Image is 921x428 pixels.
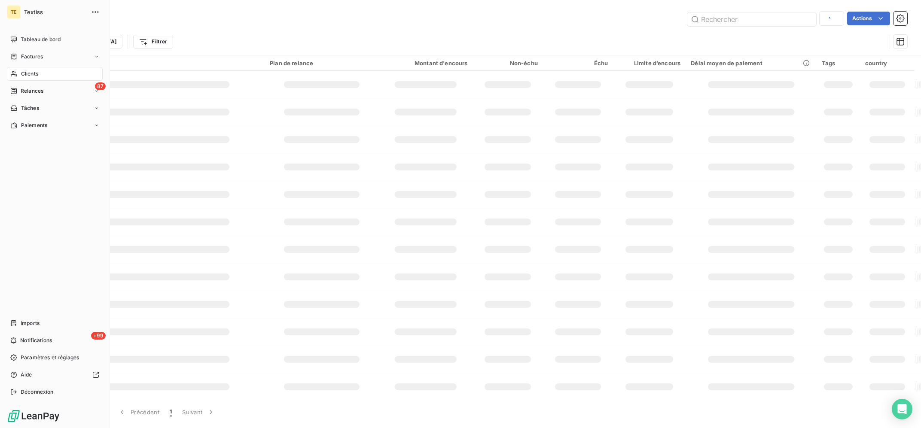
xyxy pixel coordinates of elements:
[113,403,165,421] button: Précédent
[21,104,39,112] span: Tâches
[384,60,468,67] div: Montant d'encours
[865,60,909,67] div: country
[177,403,220,421] button: Suivant
[7,5,21,19] div: TE
[21,121,47,129] span: Paiements
[478,60,538,67] div: Non-échu
[21,36,61,43] span: Tableau de bord
[21,388,54,396] span: Déconnexion
[165,403,177,421] button: 1
[91,332,106,340] span: +99
[7,409,60,423] img: Logo LeanPay
[21,371,32,379] span: Aide
[847,12,890,25] button: Actions
[618,60,680,67] div: Limite d’encours
[687,12,816,26] input: Rechercher
[95,82,106,90] span: 87
[21,53,43,61] span: Factures
[548,60,608,67] div: Échu
[24,9,86,15] span: Textiss
[21,70,38,78] span: Clients
[21,87,43,95] span: Relances
[7,368,103,382] a: Aide
[170,408,172,416] span: 1
[21,354,79,361] span: Paramètres et réglages
[270,60,373,67] div: Plan de relance
[21,319,40,327] span: Imports
[892,399,912,419] div: Open Intercom Messenger
[133,35,173,49] button: Filtrer
[822,60,855,67] div: Tags
[691,60,811,67] div: Délai moyen de paiement
[20,337,52,344] span: Notifications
